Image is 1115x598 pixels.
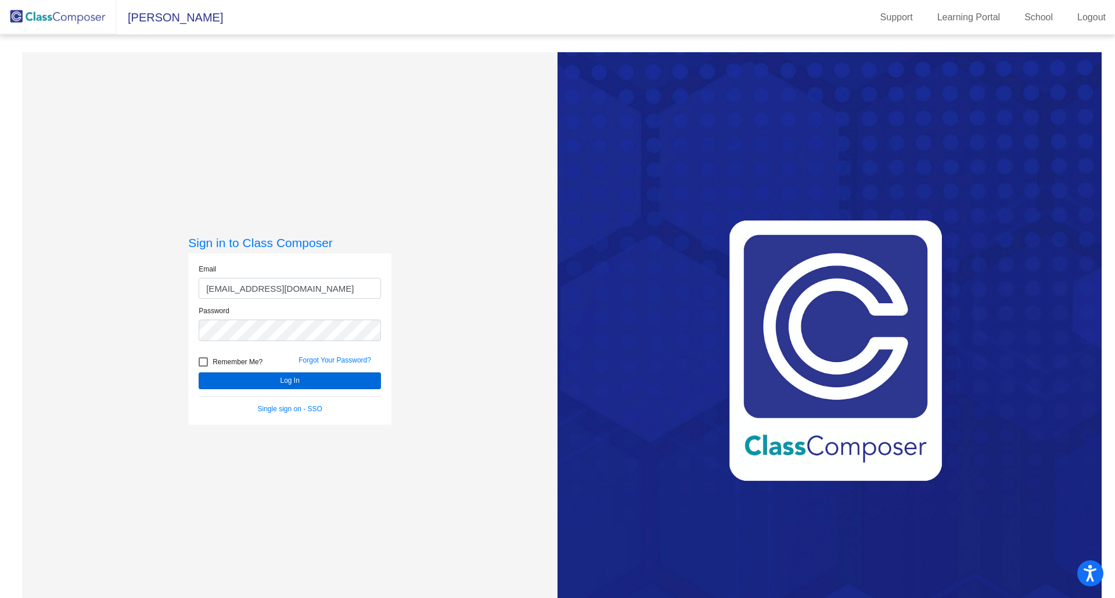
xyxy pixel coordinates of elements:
span: [PERSON_NAME] [116,8,223,27]
span: Remember Me? [213,355,262,369]
a: Logout [1068,8,1115,27]
a: Learning Portal [928,8,1010,27]
a: Forgot Your Password? [298,356,371,364]
h3: Sign in to Class Composer [188,235,391,250]
label: Email [199,264,216,274]
a: Single sign on - SSO [258,405,322,413]
a: Support [871,8,922,27]
a: School [1015,8,1062,27]
button: Log In [199,372,381,389]
label: Password [199,306,229,316]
